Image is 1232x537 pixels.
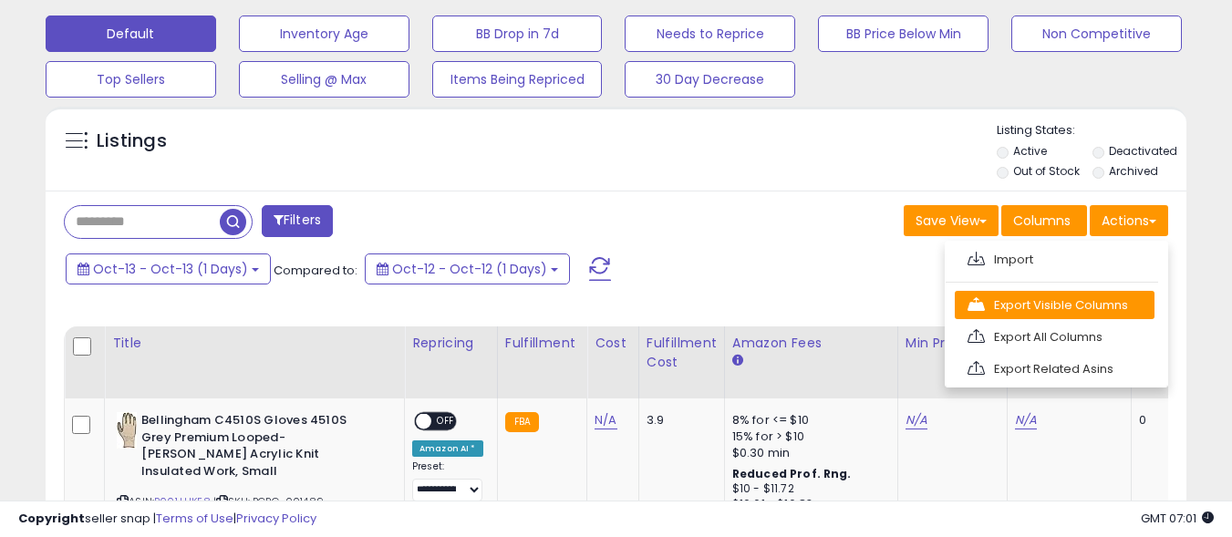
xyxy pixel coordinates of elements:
div: 0 [1139,412,1196,429]
div: Cost [595,334,631,353]
a: Terms of Use [156,510,233,527]
div: Min Price [906,334,999,353]
div: 15% for > $10 [732,429,884,445]
label: Deactivated [1109,143,1177,159]
button: Filters [262,205,333,237]
button: Selling @ Max [239,61,409,98]
div: Preset: [412,460,483,501]
button: Needs to Reprice [625,15,795,52]
div: Fulfillment [505,334,579,353]
img: 41o3frXZGWL._SL40_.jpg [117,412,137,449]
button: Inventory Age [239,15,409,52]
span: 2025-10-14 07:01 GMT [1141,510,1214,527]
div: $0.30 min [732,445,884,461]
div: Fulfillment Cost [647,334,717,372]
a: Export All Columns [955,323,1154,351]
button: Top Sellers [46,61,216,98]
a: Export Related Asins [955,355,1154,383]
button: Oct-12 - Oct-12 (1 Days) [365,253,570,284]
label: Archived [1109,163,1158,179]
b: Reduced Prof. Rng. [732,466,852,481]
button: Save View [904,205,999,236]
button: BB Price Below Min [818,15,989,52]
button: 30 Day Decrease [625,61,795,98]
a: N/A [595,411,616,429]
label: Out of Stock [1013,163,1080,179]
a: N/A [1015,411,1037,429]
a: Privacy Policy [236,510,316,527]
a: N/A [906,411,927,429]
button: Items Being Repriced [432,61,603,98]
button: Non Competitive [1011,15,1182,52]
strong: Copyright [18,510,85,527]
button: Actions [1090,205,1168,236]
span: Oct-13 - Oct-13 (1 Days) [93,260,248,278]
div: 8% for <= $10 [732,412,884,429]
div: 3.9 [647,412,710,429]
small: Amazon Fees. [732,353,743,369]
span: Columns [1013,212,1071,230]
div: Amazon AI * [412,440,483,457]
a: Import [955,245,1154,274]
a: Export Visible Columns [955,291,1154,319]
div: Amazon Fees [732,334,890,353]
h5: Listings [97,129,167,154]
label: Active [1013,143,1047,159]
button: BB Drop in 7d [432,15,603,52]
button: Columns [1001,205,1087,236]
p: Listing States: [997,122,1186,139]
div: Repricing [412,334,490,353]
small: FBA [505,412,539,432]
div: $10 - $11.72 [732,481,884,497]
div: seller snap | | [18,511,316,528]
button: Oct-13 - Oct-13 (1 Days) [66,253,271,284]
div: Title [112,334,397,353]
b: Bellingham C4510S Gloves 4510S Grey Premium Looped-[PERSON_NAME] Acrylic Knit Insulated Work, Small [141,412,363,484]
span: OFF [431,414,461,429]
span: Compared to: [274,262,357,279]
span: Oct-12 - Oct-12 (1 Days) [392,260,547,278]
button: Default [46,15,216,52]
